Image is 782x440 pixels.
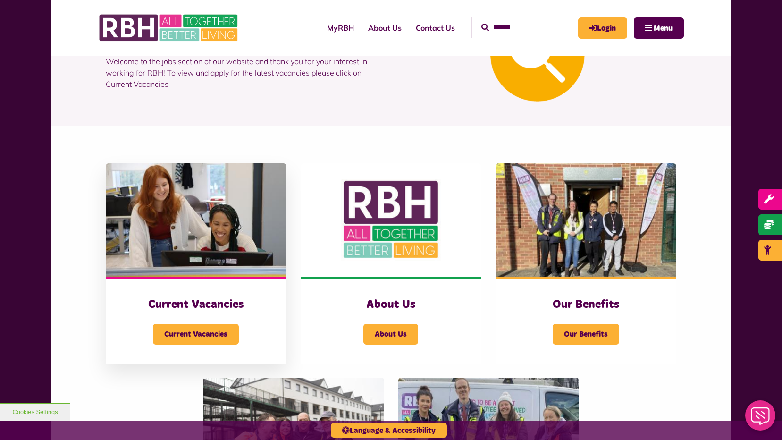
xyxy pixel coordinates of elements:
h3: Our Benefits [514,297,657,312]
iframe: Netcall Web Assistant for live chat [740,398,782,440]
span: Menu [654,25,673,32]
img: RBH Logo Social Media 480X360 (1) [301,163,481,277]
h3: About Us [320,297,462,312]
img: IMG 1470 [106,163,286,277]
a: MyRBH [578,17,627,39]
a: Our Benefits Our Benefits [496,163,676,364]
button: Navigation [634,17,684,39]
span: Current Vacancies [153,324,239,345]
input: Search [481,17,569,38]
span: Our Benefits [553,324,619,345]
p: Welcome to the jobs section of our website and thank you for your interest in working for RBH! To... [106,42,384,104]
button: Language & Accessibility [331,423,447,438]
a: About Us About Us [301,163,481,364]
span: About Us [363,324,418,345]
h3: Current Vacancies [125,297,268,312]
img: RBH [99,9,240,46]
a: Contact Us [409,15,462,41]
a: About Us [361,15,409,41]
img: Dropinfreehold2 [496,163,676,277]
a: MyRBH [320,15,361,41]
a: Current Vacancies Current Vacancies [106,163,286,364]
